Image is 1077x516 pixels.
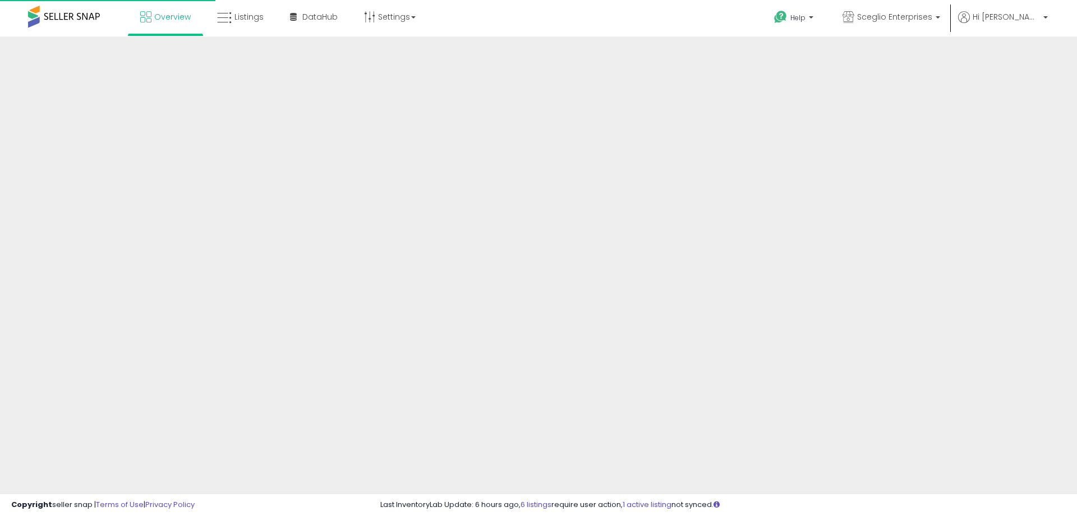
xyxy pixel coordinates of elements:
span: Overview [154,11,191,22]
span: Listings [234,11,264,22]
a: Hi [PERSON_NAME] [958,11,1048,36]
a: 1 active listing [623,499,671,510]
i: Click here to read more about un-synced listings. [714,501,720,508]
span: Help [790,13,806,22]
span: Sceglio Enterprises [857,11,932,22]
a: Terms of Use [96,499,144,510]
a: Privacy Policy [145,499,195,510]
strong: Copyright [11,499,52,510]
i: Get Help [774,10,788,24]
div: seller snap | | [11,500,195,510]
a: Help [765,2,825,36]
span: Hi [PERSON_NAME] [973,11,1040,22]
span: DataHub [302,11,338,22]
div: Last InventoryLab Update: 6 hours ago, require user action, not synced. [380,500,1066,510]
a: 6 listings [521,499,551,510]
